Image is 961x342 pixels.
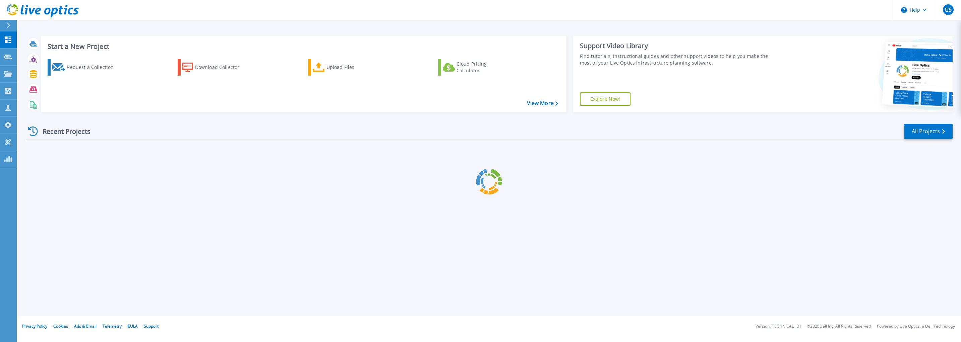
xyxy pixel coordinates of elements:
a: Explore Now! [580,92,631,106]
a: Request a Collection [48,59,122,76]
a: Ads & Email [74,323,97,329]
div: Upload Files [326,61,380,74]
a: EULA [128,323,138,329]
span: GS [945,7,952,12]
a: Support [144,323,159,329]
a: Upload Files [308,59,383,76]
div: Support Video Library [580,41,777,50]
h3: Start a New Project [48,43,558,50]
div: Request a Collection [67,61,120,74]
div: Download Collector [195,61,249,74]
div: Cloud Pricing Calculator [457,61,510,74]
div: Find tutorials, instructional guides and other support videos to help you make the most of your L... [580,53,777,66]
li: Version: [TECHNICAL_ID] [756,324,801,329]
a: All Projects [904,124,953,139]
a: Download Collector [178,59,252,76]
a: View More [527,100,558,106]
a: Telemetry [103,323,122,329]
div: Recent Projects [26,123,100,140]
a: Privacy Policy [22,323,47,329]
a: Cookies [53,323,68,329]
a: Cloud Pricing Calculator [438,59,513,76]
li: © 2025 Dell Inc. All Rights Reserved [807,324,871,329]
li: Powered by Live Optics, a Dell Technology [877,324,955,329]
